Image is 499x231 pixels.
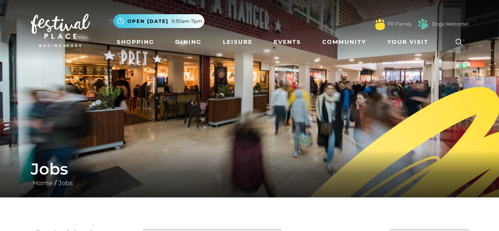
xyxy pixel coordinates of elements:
div: / [25,160,475,188]
span: Your Visit [387,38,428,46]
a: Jobs [56,179,75,187]
a: Events [271,35,304,49]
a: Dining [172,35,205,49]
span: Open [DATE] [127,18,168,25]
a: Home [31,179,54,187]
button: Open [DATE] 9.30am-7pm [114,14,204,28]
a: Shopping [114,35,157,49]
a: Your Visit [384,35,435,49]
a: FP Family [388,21,411,28]
a: Dogs Welcome! [432,21,469,28]
a: Community [319,35,369,49]
a: Leisure [220,35,256,49]
h1: Jobs [31,160,469,178]
span: 9.30am-7pm [172,18,202,25]
img: Festival Place Logo [31,14,90,47]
